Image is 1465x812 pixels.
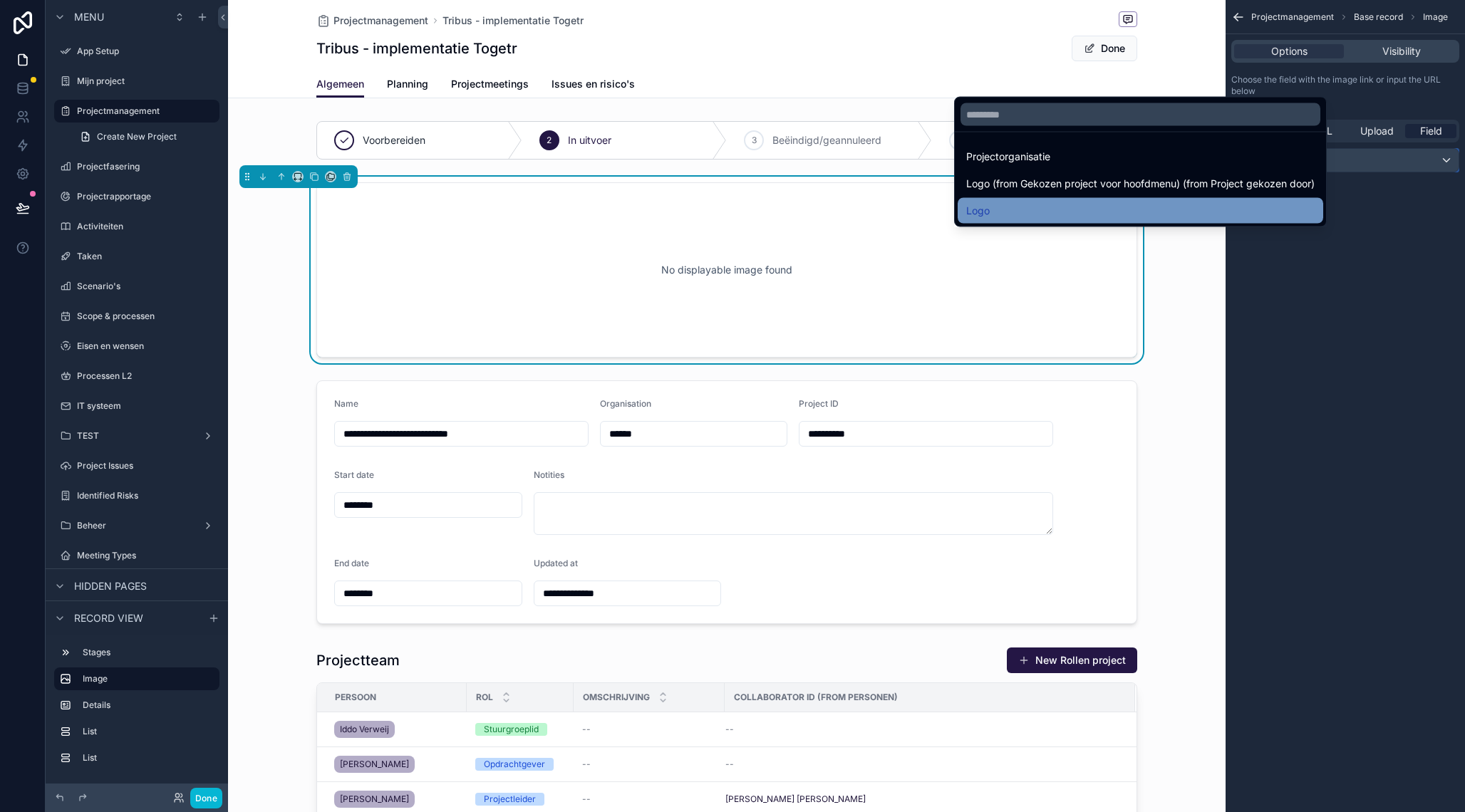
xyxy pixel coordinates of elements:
button: Done [1072,36,1137,61]
span: Projectmanagement [333,14,428,28]
span: Projectorganisatie [966,148,1050,165]
h1: Tribus - implementatie Togetr [316,38,517,58]
span: Planning [387,77,428,91]
a: Projectmanagement [316,14,428,28]
span: Projectmeetings [451,77,529,91]
span: Collaborator ID (from Personen) [734,692,898,703]
span: Algemeen [316,77,364,91]
a: Tribus - implementatie Togetr [442,14,584,28]
a: Projectmeetings [451,71,529,100]
div: No displayable image found [340,206,1114,334]
a: Planning [387,71,428,100]
span: Omschrijving [583,692,650,703]
span: Rol [476,692,493,703]
span: Logo (from Gekozen project voor hoofdmenu) (from Project gekozen door) [966,175,1315,192]
span: Issues en risico's [552,77,635,91]
span: Logo [966,202,990,219]
a: Algemeen [316,71,364,98]
a: Issues en risico's [552,71,635,100]
span: Persoon [335,692,376,703]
